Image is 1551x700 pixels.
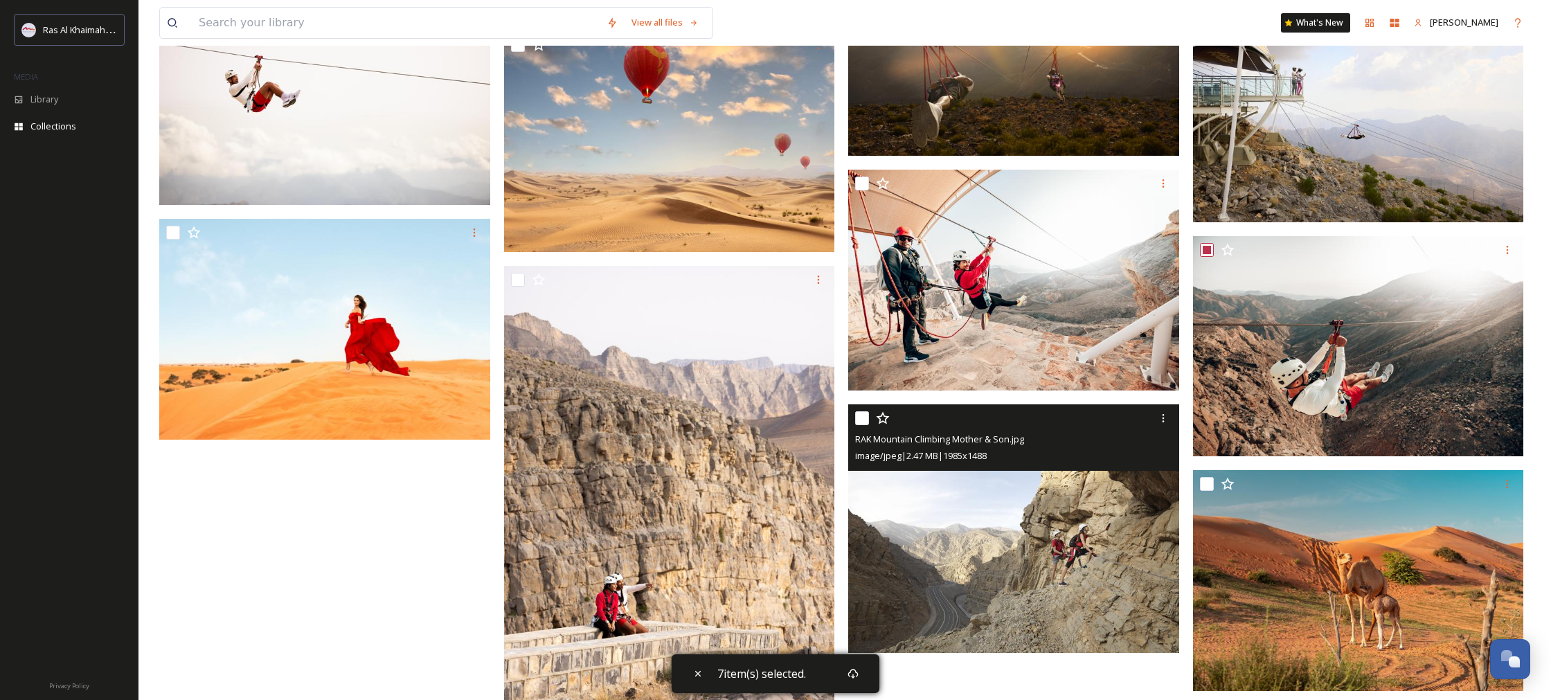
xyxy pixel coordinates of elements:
a: View all files [625,9,706,36]
span: [PERSON_NAME] [1430,16,1498,28]
span: 7 item(s) selected. [717,665,806,682]
span: Library [30,93,58,106]
span: RAK Mountain Climbing Mother & Son.jpg [855,433,1024,445]
button: Open Chat [1490,639,1530,679]
img: Logo_RAKTDA_RGB-01.png [22,23,36,37]
span: Ras Al Khaimah Tourism Development Authority [43,23,239,36]
span: Collections [30,120,76,133]
img: Jais Sky Tour.jpg [1193,236,1524,457]
img: Lady in the desert.jpg [159,219,490,440]
img: Hot Air Balloon.jpg [504,31,835,252]
img: Jais Sky Tour.jpg [848,170,1179,391]
img: RAK Mountain Climbing Mother & Son.jpg [848,404,1179,653]
img: Jais Flight 13.jpg [1193,1,1524,222]
a: Privacy Policy [49,676,89,693]
a: What's New [1281,13,1350,33]
span: MEDIA [14,71,38,82]
span: image/jpeg | 2.47 MB | 1985 x 1488 [855,449,987,462]
a: [PERSON_NAME] [1407,9,1505,36]
span: Privacy Policy [49,681,89,690]
input: Search your library [192,8,600,38]
img: Camel with her baby in the desert.jpg [1193,470,1524,691]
